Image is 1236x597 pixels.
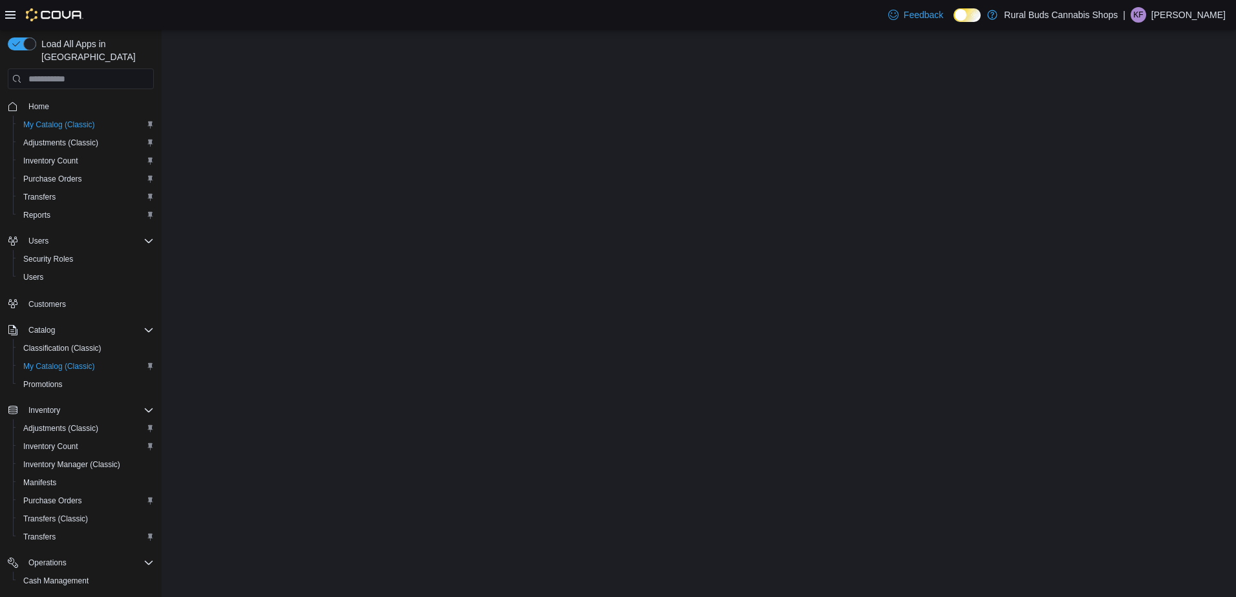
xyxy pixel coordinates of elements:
[13,492,159,510] button: Purchase Orders
[18,439,83,454] a: Inventory Count
[18,529,61,545] a: Transfers
[18,573,154,589] span: Cash Management
[18,359,154,374] span: My Catalog (Classic)
[13,357,159,375] button: My Catalog (Classic)
[23,555,72,571] button: Operations
[28,405,60,415] span: Inventory
[883,2,948,28] a: Feedback
[23,272,43,282] span: Users
[13,419,159,437] button: Adjustments (Classic)
[23,174,82,184] span: Purchase Orders
[13,206,159,224] button: Reports
[23,297,71,312] a: Customers
[13,134,159,152] button: Adjustments (Classic)
[18,340,154,356] span: Classification (Classic)
[23,576,89,586] span: Cash Management
[18,189,154,205] span: Transfers
[954,22,954,23] span: Dark Mode
[18,251,78,267] a: Security Roles
[23,233,54,249] button: Users
[23,138,98,148] span: Adjustments (Classic)
[28,101,49,112] span: Home
[23,210,50,220] span: Reports
[18,135,103,151] a: Adjustments (Classic)
[23,254,73,264] span: Security Roles
[1004,7,1118,23] p: Rural Buds Cannabis Shops
[23,477,56,488] span: Manifests
[18,475,61,490] a: Manifests
[18,153,83,169] a: Inventory Count
[18,207,154,223] span: Reports
[18,269,48,285] a: Users
[13,456,159,474] button: Inventory Manager (Classic)
[18,475,154,490] span: Manifests
[23,514,88,524] span: Transfers (Classic)
[13,437,159,456] button: Inventory Count
[36,37,154,63] span: Load All Apps in [GEOGRAPHIC_DATA]
[18,340,107,356] a: Classification (Classic)
[13,339,159,357] button: Classification (Classic)
[18,529,154,545] span: Transfers
[3,401,159,419] button: Inventory
[18,421,103,436] a: Adjustments (Classic)
[23,322,60,338] button: Catalog
[18,171,154,187] span: Purchase Orders
[1131,7,1146,23] div: Kieran Fowler
[3,97,159,116] button: Home
[18,153,154,169] span: Inventory Count
[23,403,154,418] span: Inventory
[18,439,154,454] span: Inventory Count
[3,232,159,250] button: Users
[18,189,61,205] a: Transfers
[18,377,68,392] a: Promotions
[23,423,98,434] span: Adjustments (Classic)
[23,322,154,338] span: Catalog
[13,152,159,170] button: Inventory Count
[18,269,154,285] span: Users
[18,171,87,187] a: Purchase Orders
[18,207,56,223] a: Reports
[23,459,120,470] span: Inventory Manager (Classic)
[23,496,82,506] span: Purchase Orders
[23,233,154,249] span: Users
[13,170,159,188] button: Purchase Orders
[13,474,159,492] button: Manifests
[18,493,154,508] span: Purchase Orders
[23,361,95,372] span: My Catalog (Classic)
[954,8,981,22] input: Dark Mode
[18,135,154,151] span: Adjustments (Classic)
[18,457,125,472] a: Inventory Manager (Classic)
[23,441,78,452] span: Inventory Count
[18,493,87,508] a: Purchase Orders
[13,510,159,528] button: Transfers (Classic)
[1133,7,1143,23] span: KF
[904,8,943,21] span: Feedback
[18,573,94,589] a: Cash Management
[13,572,159,590] button: Cash Management
[23,192,56,202] span: Transfers
[1151,7,1226,23] p: [PERSON_NAME]
[13,268,159,286] button: Users
[18,511,154,527] span: Transfers (Classic)
[28,558,67,568] span: Operations
[3,321,159,339] button: Catalog
[13,188,159,206] button: Transfers
[13,250,159,268] button: Security Roles
[28,299,66,309] span: Customers
[18,251,154,267] span: Security Roles
[23,555,154,571] span: Operations
[28,236,48,246] span: Users
[23,532,56,542] span: Transfers
[26,8,83,21] img: Cova
[3,294,159,313] button: Customers
[28,325,55,335] span: Catalog
[1123,7,1125,23] p: |
[23,120,95,130] span: My Catalog (Classic)
[23,98,154,114] span: Home
[13,528,159,546] button: Transfers
[23,295,154,311] span: Customers
[13,116,159,134] button: My Catalog (Classic)
[13,375,159,393] button: Promotions
[23,343,101,353] span: Classification (Classic)
[18,457,154,472] span: Inventory Manager (Classic)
